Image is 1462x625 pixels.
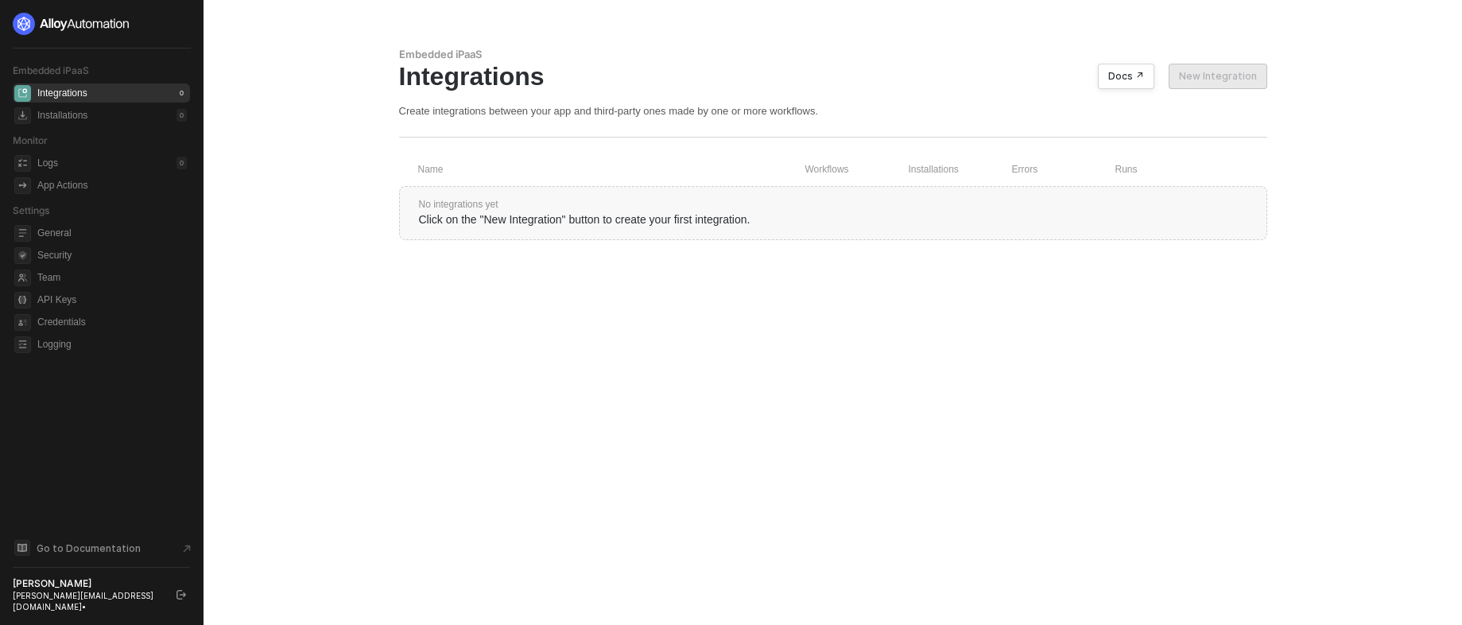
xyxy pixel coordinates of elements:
span: Security [37,246,187,265]
div: Workflows [805,163,909,177]
span: Settings [13,204,49,216]
span: document-arrow [179,541,195,557]
div: Integrations [37,87,87,100]
div: 0 [176,87,187,99]
div: Create integrations between your app and third-party ones made by one or more workflows. [399,104,1267,118]
div: Click on the "New Integration" button to create your first integration. [419,212,1247,228]
div: Docs ↗ [1108,70,1144,83]
span: team [14,270,31,286]
button: Docs ↗ [1098,64,1154,89]
span: integrations [14,85,31,102]
span: security [14,247,31,264]
div: Runs [1115,163,1224,177]
div: [PERSON_NAME] [13,577,162,590]
div: Logs [37,157,58,170]
span: general [14,225,31,242]
div: App Actions [37,179,87,192]
div: [PERSON_NAME][EMAIL_ADDRESS][DOMAIN_NAME] • [13,590,162,612]
div: Integrations [399,61,1267,91]
img: logo [13,13,130,35]
span: Credentials [37,312,187,332]
div: Errors [1012,163,1115,177]
div: 0 [176,157,187,169]
span: installations [14,107,31,124]
div: No integrations yet [419,198,1247,212]
div: Name [418,163,805,177]
span: Team [37,268,187,287]
span: icon-app-actions [14,177,31,194]
div: 0 [176,109,187,122]
a: Knowledge Base [13,538,191,557]
span: Embedded iPaaS [13,64,89,76]
span: credentials [14,314,31,331]
span: Monitor [13,134,48,146]
a: logo [13,13,190,35]
span: Logging [37,335,187,354]
span: api-key [14,292,31,309]
span: API Keys [37,290,187,309]
span: logout [176,590,186,600]
span: logging [14,336,31,353]
span: icon-logs [14,155,31,172]
div: Installations [909,163,1012,177]
span: General [37,223,187,243]
span: documentation [14,540,30,556]
span: Go to Documentation [37,542,141,555]
div: Embedded iPaaS [399,48,1267,61]
div: Installations [37,109,87,122]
